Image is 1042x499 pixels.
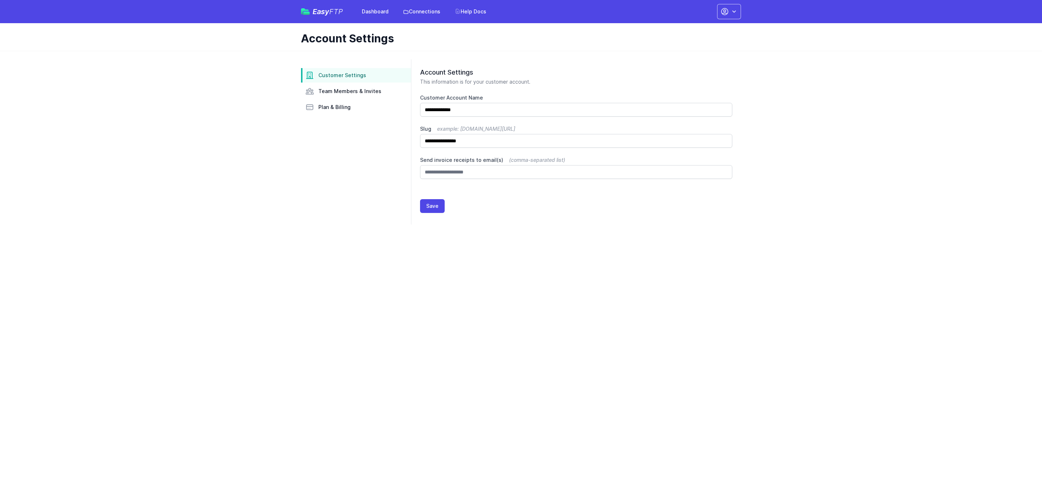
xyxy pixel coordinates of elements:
[301,8,343,15] a: EasyFTP
[301,8,310,15] img: easyftp_logo.png
[318,88,381,95] span: Team Members & Invites
[420,125,732,133] label: Slug
[318,72,366,79] span: Customer Settings
[301,68,411,83] a: Customer Settings
[420,199,445,213] button: Save
[318,104,351,111] span: Plan & Billing
[509,157,565,163] span: (comma-separated list)
[450,5,491,18] a: Help Docs
[301,84,411,98] a: Team Members & Invites
[301,32,735,45] h1: Account Settings
[437,126,515,132] span: example: [DOMAIN_NAME][URL]
[420,94,732,101] label: Customer Account Name
[399,5,445,18] a: Connections
[313,8,343,15] span: Easy
[357,5,393,18] a: Dashboard
[420,68,732,77] h2: Account Settings
[420,156,732,164] label: Send invoice receipts to email(s)
[329,7,343,16] span: FTP
[301,100,411,114] a: Plan & Billing
[420,78,732,85] p: This information is for your customer account.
